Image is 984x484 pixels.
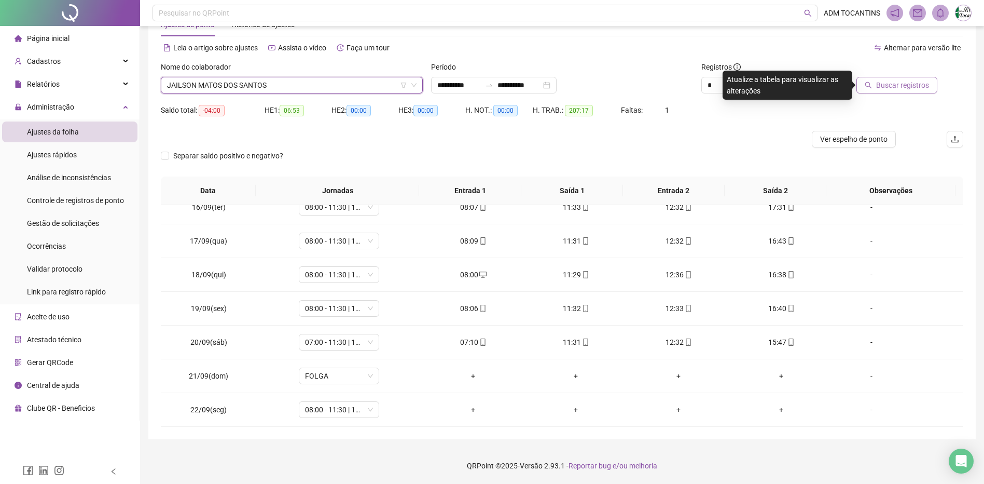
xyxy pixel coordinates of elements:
[786,204,795,211] span: mobile
[684,305,692,312] span: mobile
[190,406,227,414] span: 22/09(seg)
[27,34,70,43] span: Página inicial
[27,358,73,367] span: Gerar QRCode
[280,105,304,116] span: 06:53
[27,151,77,159] span: Ajustes rápidos
[684,339,692,346] span: mobile
[305,368,373,384] span: FOLGA
[161,104,265,116] div: Saldo total:
[738,269,824,280] div: 16:38
[190,338,227,346] span: 20/09(sáb)
[684,237,692,245] span: mobile
[835,185,947,196] span: Observações
[684,204,692,211] span: mobile
[533,404,619,415] div: +
[635,201,722,213] div: 12:32
[874,44,881,51] span: swap
[161,177,256,205] th: Data
[305,267,373,283] span: 08:00 - 11:30 | 12:30 - 16:40
[478,271,487,278] span: desktop
[738,303,824,314] div: 16:40
[430,404,516,415] div: +
[27,288,106,296] span: Link para registro rápido
[413,105,438,116] span: 00:00
[268,44,275,51] span: youtube
[27,381,79,389] span: Central de ajuda
[786,305,795,312] span: mobile
[723,71,852,100] div: Atualize a tabela para visualizar as alterações
[478,339,487,346] span: mobile
[15,103,22,111] span: lock
[305,402,373,418] span: 08:00 - 11:30 | 12:30 - 16:40
[305,301,373,316] span: 08:00 - 11:30 | 12:30 - 16:40
[738,235,824,247] div: 16:43
[951,135,959,143] span: upload
[884,44,961,52] span: Alternar para versão lite
[841,337,902,348] div: -
[23,465,33,476] span: facebook
[820,133,888,145] span: Ver espelho de ponto
[635,370,722,382] div: +
[684,271,692,278] span: mobile
[190,237,227,245] span: 17/09(qua)
[161,61,238,73] label: Nome do colaborador
[54,465,64,476] span: instagram
[533,370,619,382] div: +
[786,339,795,346] span: mobile
[15,382,22,389] span: info-circle
[419,177,521,205] th: Entrada 1
[949,449,974,474] div: Open Intercom Messenger
[841,201,902,213] div: -
[812,131,896,147] button: Ver espelho de ponto
[15,80,22,88] span: file
[786,271,795,278] span: mobile
[826,177,955,205] th: Observações
[169,150,287,162] span: Separar saldo positivo e negativo?
[804,9,812,17] span: search
[955,5,971,21] img: 84443
[199,105,225,116] span: -04:00
[173,44,258,52] span: Leia o artigo sobre ajustes
[27,335,81,344] span: Atestado técnico
[305,334,373,350] span: 07:00 - 11:30 | 12:30 - 15:00
[191,271,226,279] span: 18/09(qui)
[27,313,70,321] span: Aceite de uso
[15,35,22,42] span: home
[15,359,22,366] span: qrcode
[431,61,463,73] label: Período
[521,177,623,205] th: Saída 1
[701,61,741,73] span: Registros
[27,57,61,65] span: Cadastros
[876,79,929,91] span: Buscar registros
[465,104,533,116] div: H. NOT.:
[430,337,516,348] div: 07:10
[485,81,493,89] span: to
[581,271,589,278] span: mobile
[430,269,516,280] div: 08:00
[15,58,22,65] span: user-add
[430,235,516,247] div: 08:09
[533,104,621,116] div: H. TRAB.:
[635,404,722,415] div: +
[27,242,66,250] span: Ocorrências
[533,235,619,247] div: 11:31
[824,7,880,19] span: ADM TOCANTINS
[623,177,725,205] th: Entrada 2
[533,303,619,314] div: 11:32
[15,405,22,412] span: gift
[635,235,722,247] div: 12:32
[581,237,589,245] span: mobile
[635,303,722,314] div: 12:33
[398,104,465,116] div: HE 3:
[430,303,516,314] div: 08:06
[400,82,407,88] span: filter
[140,448,984,484] footer: QRPoint © 2025 - 2.93.1 -
[27,404,95,412] span: Clube QR - Beneficios
[478,237,487,245] span: mobile
[27,128,79,136] span: Ajustes da folha
[305,199,373,215] span: 08:00 - 11:30 | 12:30 - 16:40
[841,303,902,314] div: -
[15,336,22,343] span: solution
[191,304,227,313] span: 19/09(sex)
[411,82,417,88] span: down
